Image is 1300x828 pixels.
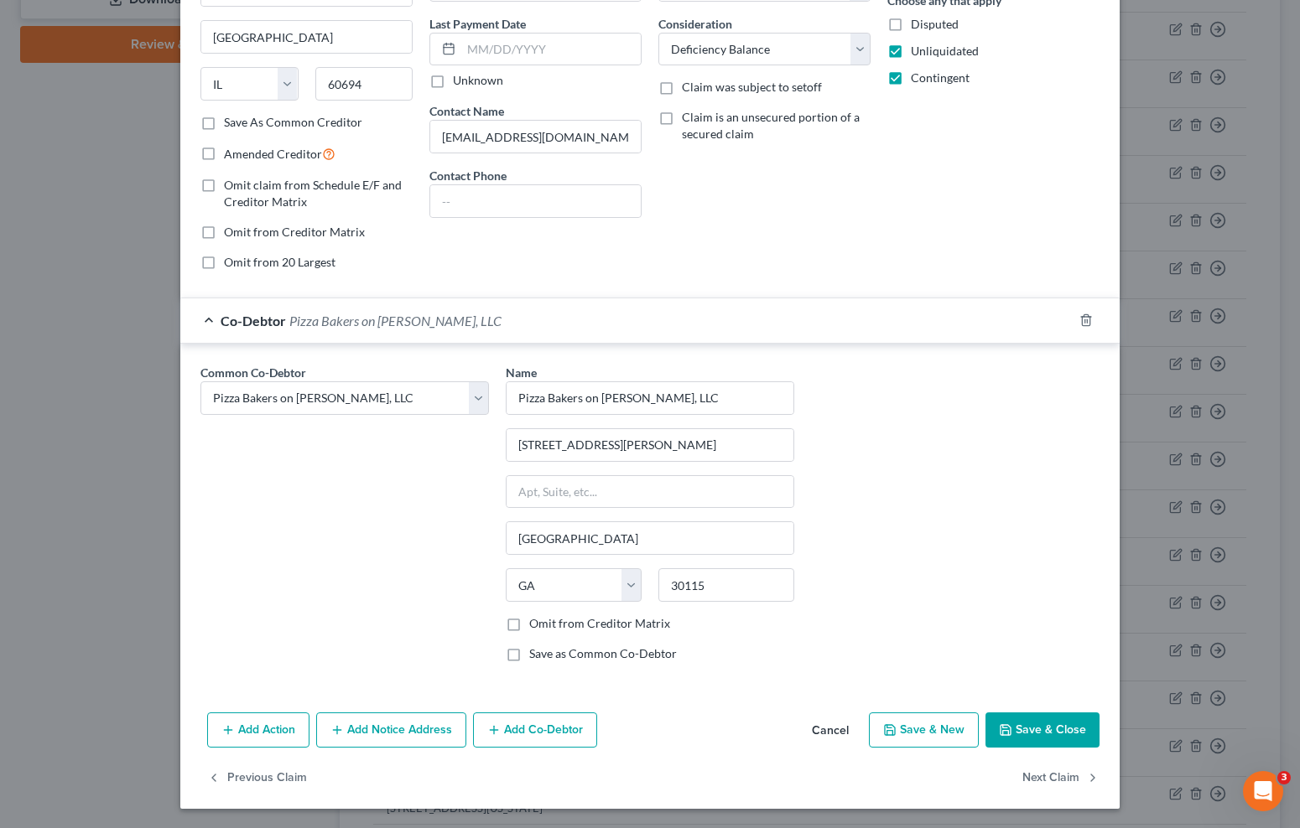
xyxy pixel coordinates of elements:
button: Previous Claim [207,761,307,796]
span: 3 [1277,771,1291,784]
span: Unliquidated [911,44,979,58]
span: Claim is an unsecured portion of a secured claim [682,110,860,141]
button: Save & Close [985,712,1100,748]
span: Name [506,365,537,380]
button: Save & New [869,712,979,748]
label: Unknown [453,72,503,89]
button: Add Action [207,712,309,748]
label: Last Payment Date [429,15,526,33]
input: Enter name... [507,382,793,414]
button: Add Notice Address [316,712,466,748]
input: Enter city... [507,522,793,554]
button: Next Claim [1022,761,1100,796]
label: Common Co-Debtor [200,364,306,381]
span: Claim was subject to setoff [682,80,822,94]
iframe: Intercom live chat [1243,771,1283,811]
span: Amended Creditor [224,147,322,161]
button: Add Co-Debtor [473,712,597,748]
input: -- [430,121,641,153]
input: Enter address... [507,429,793,461]
input: MM/DD/YYYY [461,34,641,65]
label: Consideration [658,15,732,33]
label: Contact Phone [429,167,507,184]
label: Omit from Creditor Matrix [529,615,670,632]
span: Contingent [911,70,970,85]
label: Contact Name [429,102,504,120]
label: Save as Common Co-Debtor [529,645,677,662]
span: Co-Debtor [221,313,286,329]
span: Omit claim from Schedule E/F and Creditor Matrix [224,178,402,209]
span: Omit from Creditor Matrix [224,225,365,239]
input: Enter city... [201,21,412,53]
span: Disputed [911,17,959,31]
label: Save As Common Creditor [224,114,362,131]
span: Pizza Bakers on [PERSON_NAME], LLC [289,313,502,329]
input: -- [430,185,641,217]
button: Cancel [798,714,862,748]
span: Omit from 20 Largest [224,255,335,269]
input: Enter zip.. [658,568,794,602]
input: Enter zip... [315,67,413,101]
input: Apt, Suite, etc... [507,476,793,508]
